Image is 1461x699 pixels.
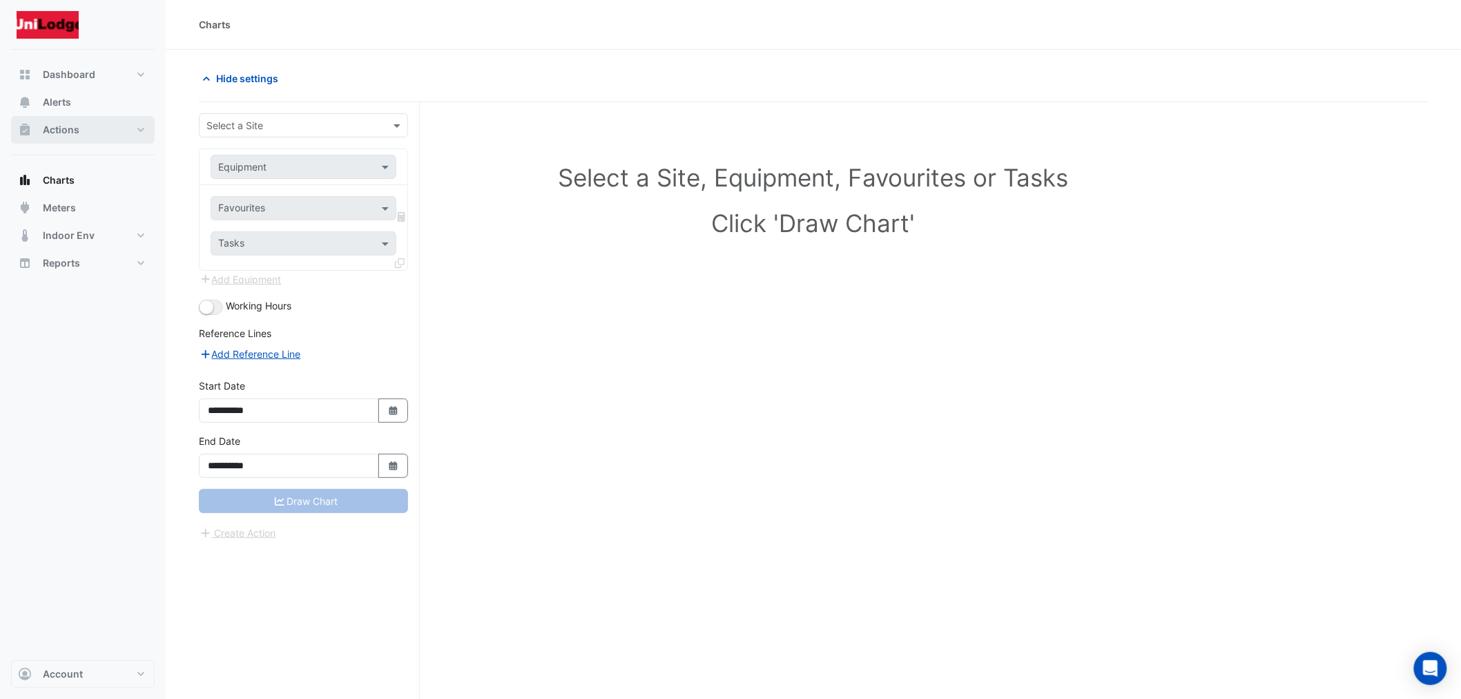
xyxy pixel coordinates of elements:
[18,229,32,242] app-icon: Indoor Env
[18,256,32,270] app-icon: Reports
[229,163,1397,192] h1: Select a Site, Equipment, Favourites or Tasks
[11,194,155,222] button: Meters
[199,526,277,537] app-escalated-ticket-create-button: Please correct errors first
[43,256,80,270] span: Reports
[18,68,32,82] app-icon: Dashboard
[11,222,155,249] button: Indoor Env
[18,173,32,187] app-icon: Charts
[11,660,155,688] button: Account
[216,200,265,218] div: Favourites
[1414,652,1447,685] div: Open Intercom Messenger
[199,379,245,393] label: Start Date
[43,201,76,215] span: Meters
[11,88,155,116] button: Alerts
[17,11,79,39] img: Company Logo
[387,405,400,416] fa-icon: Select Date
[43,229,95,242] span: Indoor Env
[199,346,302,362] button: Add Reference Line
[199,326,271,341] label: Reference Lines
[11,116,155,144] button: Actions
[43,95,71,109] span: Alerts
[43,173,75,187] span: Charts
[395,257,405,269] span: Clone Favourites and Tasks from this Equipment to other Equipment
[199,66,287,90] button: Hide settings
[18,201,32,215] app-icon: Meters
[199,434,240,448] label: End Date
[43,667,83,681] span: Account
[11,61,155,88] button: Dashboard
[11,166,155,194] button: Charts
[43,123,79,137] span: Actions
[18,95,32,109] app-icon: Alerts
[229,209,1397,238] h1: Click 'Draw Chart'
[226,300,291,312] span: Working Hours
[396,211,408,222] span: Choose Function
[199,17,231,32] div: Charts
[387,460,400,472] fa-icon: Select Date
[11,249,155,277] button: Reports
[43,68,95,82] span: Dashboard
[216,236,244,253] div: Tasks
[18,123,32,137] app-icon: Actions
[216,71,278,86] span: Hide settings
